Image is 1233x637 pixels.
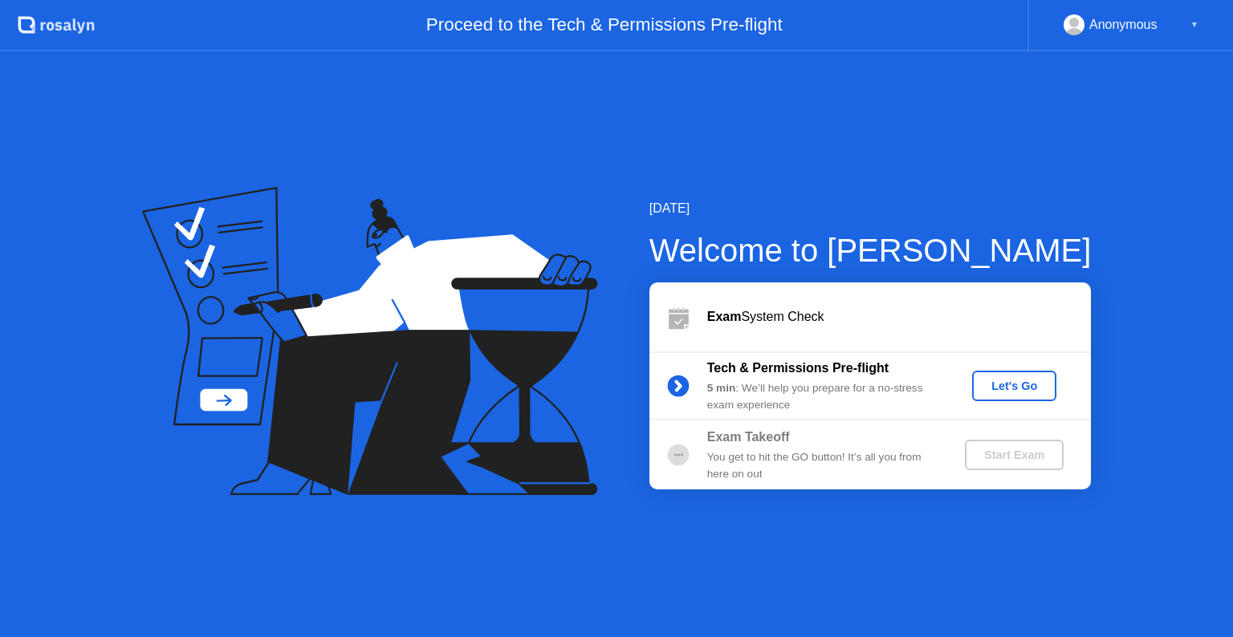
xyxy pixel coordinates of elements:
div: Let's Go [979,379,1050,392]
b: Tech & Permissions Pre-flight [707,361,889,375]
div: You get to hit the GO button! It’s all you from here on out [707,449,938,482]
b: Exam Takeoff [707,430,790,444]
div: ▼ [1190,14,1198,35]
b: 5 min [707,382,736,394]
div: [DATE] [649,199,1092,218]
button: Start Exam [965,440,1064,470]
div: : We’ll help you prepare for a no-stress exam experience [707,380,938,413]
b: Exam [707,310,742,323]
div: Welcome to [PERSON_NAME] [649,226,1092,274]
div: Start Exam [971,448,1057,461]
div: System Check [707,307,1091,327]
button: Let's Go [972,371,1056,401]
div: Anonymous [1089,14,1158,35]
